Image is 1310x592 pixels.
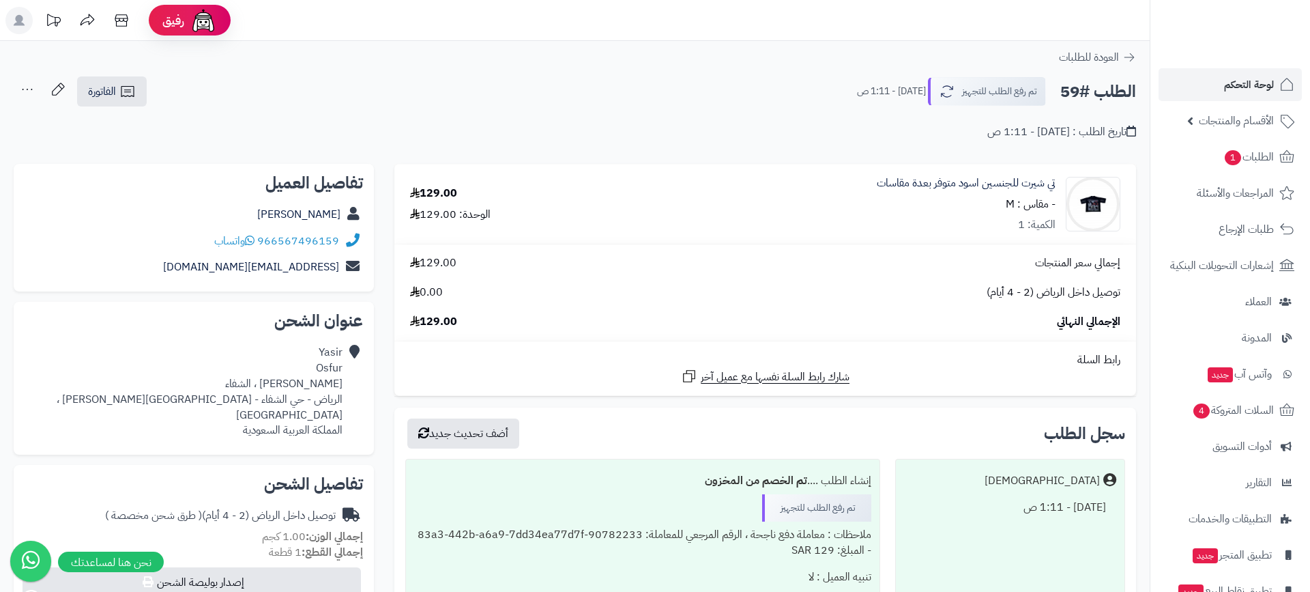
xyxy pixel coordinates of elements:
[77,76,147,107] a: الفاتورة
[987,124,1136,140] div: تاريخ الطلب : [DATE] - 1:11 ص
[25,476,363,492] h2: تفاصيل الشحن
[987,285,1120,300] span: توصيل داخل الرياض (2 - 4 أيام)
[1159,68,1302,101] a: لوحة التحكم
[1060,78,1136,106] h2: الطلب #59
[414,522,871,564] div: ملاحظات : معاملة دفع ناجحة ، الرقم المرجعي للمعاملة: 90782233-83a3-442b-a6a9-7dd34ea77d7f - المبل...
[1191,546,1272,565] span: تطبيق المتجر
[410,255,456,271] span: 129.00
[985,473,1100,489] div: [DEMOGRAPHIC_DATA]
[701,369,849,385] span: شارك رابط السلة نفسها مع عميل آخر
[705,473,807,489] b: تم الخصم من المخزون
[25,175,363,191] h2: تفاصيل العميل
[1006,196,1056,212] small: - مقاس : M
[857,85,926,98] small: [DATE] - 1:11 ص
[1159,141,1302,173] a: الطلبات1
[410,207,491,223] div: الوحدة: 129.00
[1159,285,1302,318] a: العملاء
[410,314,457,330] span: 129.00
[1224,75,1274,94] span: لوحة التحكم
[162,12,184,29] span: رفيق
[1212,437,1272,456] span: أدوات التسويق
[1159,430,1302,463] a: أدوات التسويق
[1159,177,1302,210] a: المراجعات والأسئلة
[105,507,202,524] span: ( طرق شحن مخصصة )
[414,564,871,591] div: تنبيه العميل : لا
[414,468,871,494] div: إنشاء الطلب ....
[1219,220,1274,239] span: طلبات الإرجاع
[1170,256,1274,275] span: إشعارات التحويلات البنكية
[1206,365,1272,384] span: وآتس آب
[1159,394,1302,427] a: السلات المتروكة4
[1159,358,1302,391] a: وآتس آبجديد
[762,494,871,522] div: تم رفع الطلب للتجهيز
[681,368,849,385] a: شارك رابط السلة نفسها مع عميل آخر
[1223,147,1274,167] span: الطلبات
[1159,249,1302,282] a: إشعارات التحويلات البنكية
[1189,509,1272,528] span: التطبيقات والخدمات
[1246,473,1272,492] span: التقارير
[1242,328,1272,348] span: المدونة
[904,494,1116,521] div: [DATE] - 1:11 ص
[1193,548,1218,563] span: جديد
[1208,367,1233,382] span: جديد
[36,7,70,38] a: تحديثات المنصة
[1059,49,1136,66] a: العودة للطلبات
[1035,255,1120,271] span: إجمالي سعر المنتجات
[1159,539,1302,572] a: تطبيق المتجرجديد
[25,313,363,329] h2: عنوان الشحن
[306,528,363,545] strong: إجمالي الوزن:
[269,544,363,561] small: 1 قطعة
[163,259,339,275] a: [EMAIL_ADDRESS][DOMAIN_NAME]
[400,352,1131,368] div: رابط السلة
[1245,292,1272,311] span: العملاء
[928,77,1046,106] button: تم رفع الطلب للتجهيز
[1199,111,1274,130] span: الأقسام والمنتجات
[407,419,519,449] button: أضف تحديث جديد
[1066,177,1120,231] img: 1754451015-PK1000-90x90.jpg
[1018,217,1056,233] div: الكمية: 1
[1059,49,1119,66] span: العودة للطلبات
[877,175,1056,191] a: تي شيرت للجنسين اسود متوفر بعدة مقاسات
[1044,425,1125,442] h3: سجل الطلب
[1192,401,1274,420] span: السلات المتروكة
[1193,404,1210,419] span: 4
[1159,503,1302,535] a: التطبيقات والخدمات
[1159,322,1302,354] a: المدونة
[1057,314,1120,330] span: الإجمالي النهائي
[190,7,217,34] img: ai-face.png
[1225,150,1241,165] span: 1
[302,544,363,561] strong: إجمالي القطع:
[257,233,339,249] a: 966567496159
[105,508,336,524] div: توصيل داخل الرياض (2 - 4 أيام)
[262,528,363,545] small: 1.00 كجم
[1159,466,1302,499] a: التقارير
[257,206,340,223] a: [PERSON_NAME]
[214,233,254,249] a: واتساب
[410,186,457,201] div: 129.00
[1197,184,1274,203] span: المراجعات والأسئلة
[25,345,343,438] div: Yasir Osfur [PERSON_NAME] ، الشفاء الرياض - حي الشفاء - [GEOGRAPHIC_DATA][PERSON_NAME] ، [GEOGRAP...
[410,285,443,300] span: 0.00
[88,83,116,100] span: الفاتورة
[1159,213,1302,246] a: طلبات الإرجاع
